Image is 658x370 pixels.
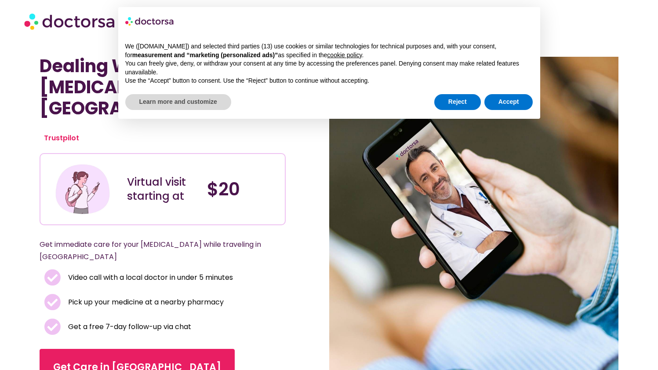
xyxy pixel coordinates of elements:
[125,59,533,77] p: You can freely give, deny, or withdraw your consent at any time by accessing the preferences pane...
[125,94,231,110] button: Learn more and customize
[132,51,278,59] strong: measurement and “marketing (personalized ads)”
[125,77,533,85] p: Use the “Accept” button to consent. Use the “Reject” button to continue without accepting.
[125,42,533,59] p: We ([DOMAIN_NAME]) and selected third parties (13) use cookies or similar technologies for techni...
[66,296,224,308] span: Pick up your medicine at a nearby pharmacy
[66,271,233,284] span: Video call with a local doctor in under 5 minutes
[40,55,286,119] h1: Dealing With a [MEDICAL_DATA] in [GEOGRAPHIC_DATA]
[434,94,481,110] button: Reject
[66,321,191,333] span: Get a free 7-day follow-up via chat
[40,238,265,263] p: Get immediate care for your [MEDICAL_DATA] while traveling in [GEOGRAPHIC_DATA]
[127,175,198,203] div: Virtual visit starting at
[484,94,533,110] button: Accept
[327,51,362,59] a: cookie policy
[54,161,111,218] img: Illustration depicting a young woman in a casual outfit, engaged with her smartphone. She has a p...
[207,179,278,200] h4: $20
[44,133,79,143] a: Trustpilot
[125,14,174,28] img: logo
